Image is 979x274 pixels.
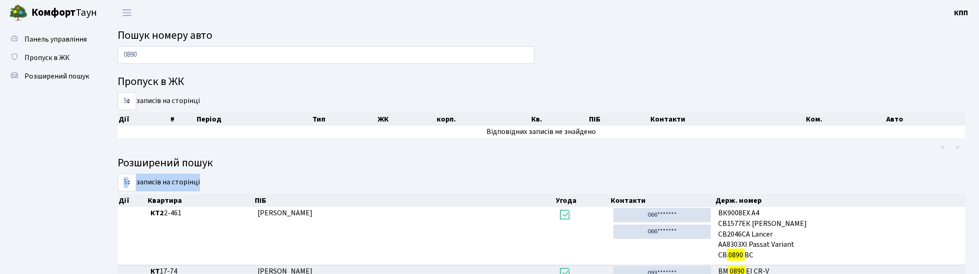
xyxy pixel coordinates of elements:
select: записів на сторінці [118,92,136,110]
a: Пропуск в ЖК [5,49,97,67]
mark: 0890 [727,249,745,262]
th: Авто [885,113,965,126]
th: корп. [436,113,530,126]
b: КПП [954,8,968,18]
span: ВК9008ЕХ A4 СВ1577ЕК [PERSON_NAME] СВ2046СА Lancer АА8303ХІ Passat Variant СВ ВС [718,208,961,261]
th: # [169,113,196,126]
th: Дії [118,113,169,126]
span: Розширений пошук [24,71,89,81]
input: Пошук [118,46,535,64]
a: КПП [954,7,968,18]
a: Розширений пошук [5,67,97,85]
th: Контакти [649,113,805,126]
th: Контакти [610,194,715,207]
img: logo.png [9,4,28,22]
span: [PERSON_NAME] [258,208,312,218]
label: записів на сторінці [118,174,200,191]
th: Держ. номер [715,194,965,207]
b: Комфорт [31,5,76,20]
span: 2-461 [150,208,250,219]
span: Таун [31,5,97,21]
span: Пошук номеру авто [118,27,212,43]
th: Період [196,113,312,126]
h4: Розширений пошук [118,157,965,170]
th: Ком. [805,113,885,126]
th: Дії [118,194,147,207]
td: Відповідних записів не знайдено [118,126,965,138]
th: Угода [555,194,609,207]
span: Пропуск в ЖК [24,53,70,63]
th: ПІБ [588,113,649,126]
b: КТ2 [150,208,164,218]
th: ЖК [377,113,436,126]
th: ПІБ [254,194,555,207]
h4: Пропуск в ЖК [118,75,965,89]
button: Переключити навігацію [115,5,138,20]
th: Кв. [530,113,588,126]
th: Квартира [147,194,254,207]
label: записів на сторінці [118,92,200,110]
select: записів на сторінці [118,174,136,191]
a: Панель управління [5,30,97,49]
th: Тип [312,113,377,126]
span: Панель управління [24,34,87,44]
